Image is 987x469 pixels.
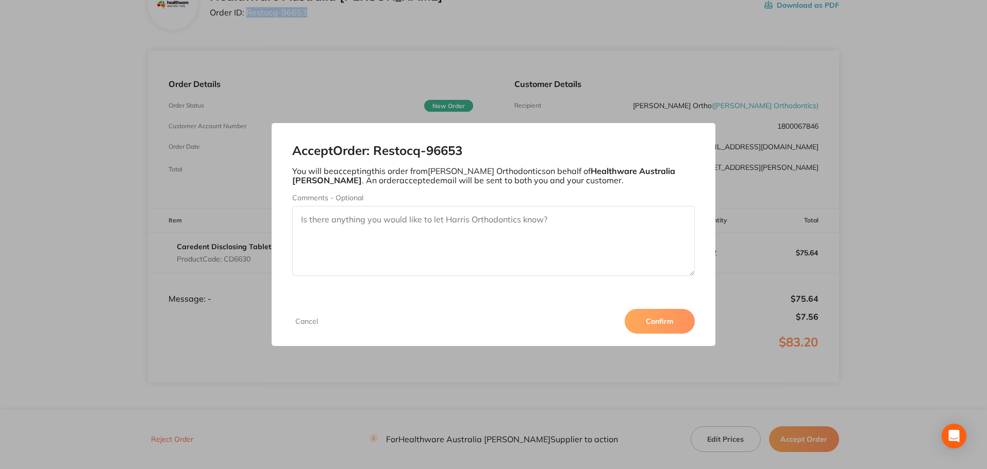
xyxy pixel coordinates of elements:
[292,317,321,326] button: Cancel
[942,424,966,448] div: Open Intercom Messenger
[625,309,695,334] button: Confirm
[292,144,695,158] h2: Accept Order: Restocq- 96653
[292,166,675,185] b: Healthware Australia [PERSON_NAME]
[292,194,695,202] label: Comments - Optional
[292,166,695,185] p: You will be accepting this order from [PERSON_NAME] Orthodontics on behalf of . An order accepted...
